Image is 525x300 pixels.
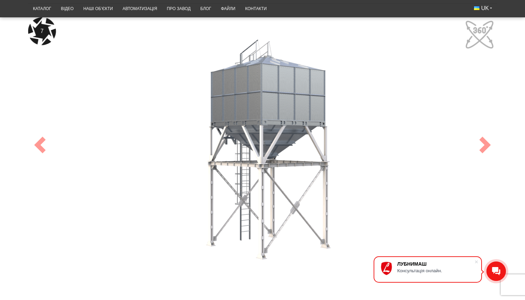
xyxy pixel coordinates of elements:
[397,261,474,267] div: ЛУБНИМАШ
[240,2,272,16] a: Контакти
[78,2,118,16] a: Наші об’єкти
[481,5,489,12] span: UK
[469,2,497,15] button: UK
[118,2,162,16] a: Автоматизація
[397,268,474,273] div: Консультація онлайн.
[162,2,195,16] a: Про завод
[56,2,78,16] a: Відео
[28,2,56,16] a: Каталог
[474,6,480,10] img: Українська
[195,2,216,16] a: Блог
[216,2,240,16] a: Файли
